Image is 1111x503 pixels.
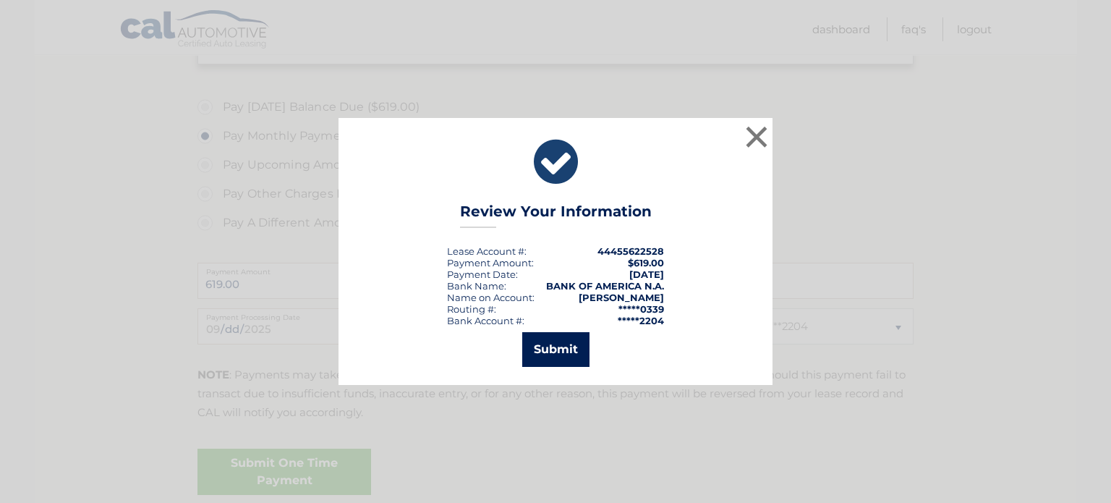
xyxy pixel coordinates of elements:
div: Lease Account #: [447,245,527,257]
div: : [447,269,518,280]
strong: 44455622528 [597,245,664,257]
button: × [742,122,771,151]
span: [DATE] [629,269,664,280]
strong: [PERSON_NAME] [579,292,664,303]
h3: Review Your Information [460,203,652,228]
span: Payment Date [447,269,516,280]
div: Name on Account: [447,292,535,303]
span: $619.00 [628,257,664,269]
div: Bank Account #: [447,315,524,326]
button: Submit [522,332,589,367]
div: Bank Name: [447,280,506,292]
strong: BANK OF AMERICA N.A. [546,280,664,292]
div: Routing #: [447,303,496,315]
div: Payment Amount: [447,257,534,269]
